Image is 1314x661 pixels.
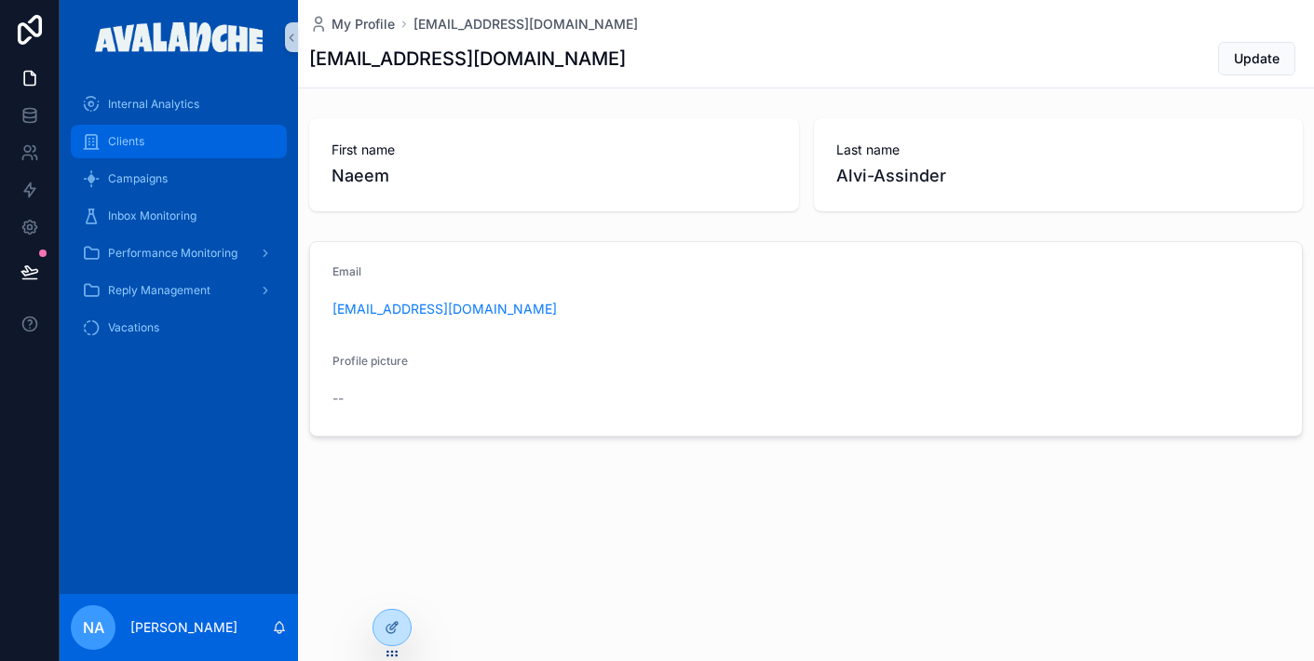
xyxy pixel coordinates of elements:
[108,320,159,335] span: Vacations
[1218,42,1295,75] button: Update
[413,15,638,34] a: [EMAIL_ADDRESS][DOMAIN_NAME]
[332,15,395,34] span: My Profile
[836,141,1281,159] span: Last name
[332,264,361,278] span: Email
[71,162,287,196] a: Campaigns
[332,354,408,368] span: Profile picture
[108,134,144,149] span: Clients
[108,209,196,223] span: Inbox Monitoring
[108,97,199,112] span: Internal Analytics
[836,163,1281,189] span: Alvi-Assinder
[332,389,344,408] span: --
[83,616,104,639] span: NA
[71,274,287,307] a: Reply Management
[332,141,777,159] span: First name
[108,283,210,298] span: Reply Management
[108,171,168,186] span: Campaigns
[108,246,237,261] span: Performance Monitoring
[332,163,777,189] span: Naeem
[130,618,237,637] p: [PERSON_NAME]
[60,74,298,369] div: scrollable content
[71,199,287,233] a: Inbox Monitoring
[95,22,264,52] img: App logo
[309,46,626,72] h1: [EMAIL_ADDRESS][DOMAIN_NAME]
[1234,49,1280,68] span: Update
[71,125,287,158] a: Clients
[71,311,287,344] a: Vacations
[71,236,287,270] a: Performance Monitoring
[332,300,557,318] a: [EMAIL_ADDRESS][DOMAIN_NAME]
[309,15,395,34] a: My Profile
[71,88,287,121] a: Internal Analytics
